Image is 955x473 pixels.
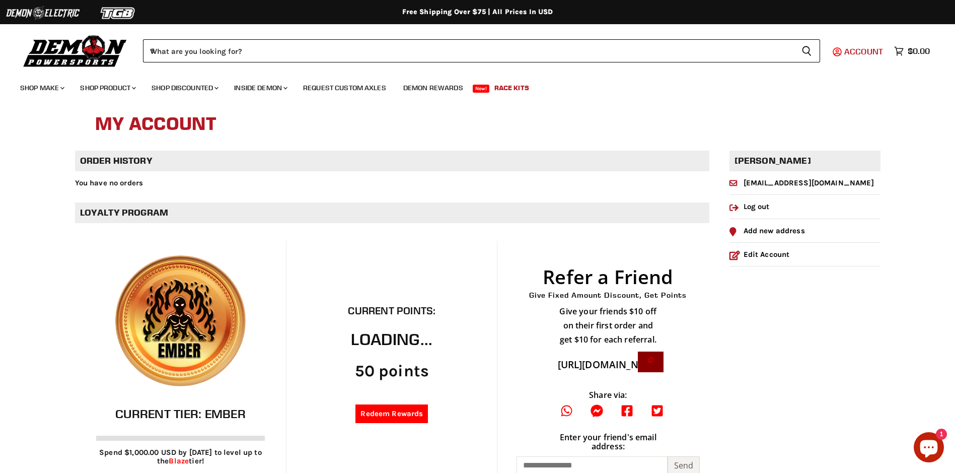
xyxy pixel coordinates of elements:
form: Product [143,39,820,62]
h2: Give Fixed Amount Discount, Get Points [529,291,687,299]
a: Shop Make [13,78,70,98]
img: TGB Logo 2 [81,4,156,23]
inbox-online-store-chat: Shopify online store chat [911,432,947,465]
ul: Main menu [13,74,927,98]
a: Redeem Rewards [355,404,428,423]
a: $0.00 [889,44,935,58]
p: Give your friends $10 off on their first order and get $10 for each referral. [558,304,658,347]
h2: Loading... [348,330,435,349]
a: Account [840,47,889,56]
p: You have no orders [75,179,709,187]
img: Demon Powersports [20,33,130,69]
img: Royality_Icones_500x500_1.png [107,247,255,395]
a: Log out [729,202,770,211]
a: Add new address [729,226,805,235]
span: Account [844,46,883,56]
h2: Order history [75,151,709,171]
a: [EMAIL_ADDRESS][DOMAIN_NAME] [729,178,874,187]
span: $0.00 [908,46,930,56]
img: Demon Electric Logo 2 [5,4,81,23]
div: Enter your friend's email address: [558,433,658,451]
h2: Loyalty Program [75,202,709,223]
a: Blaze [169,456,189,465]
p: Current Tier: Ember [115,407,246,421]
a: Shop Discounted [144,78,225,98]
input: When autocomplete results are available use up and down arrows to review and enter to select [143,39,793,62]
h1: My Account [95,108,860,141]
a: Shop Product [72,78,142,98]
a: Request Custom Axles [296,78,394,98]
h2: Current Points: [348,305,435,317]
a: Demon Rewards [396,78,471,98]
div: 50 points [348,362,435,381]
a: Edit Account [729,250,790,259]
p: Spend $1,000.00 USD by [DATE] to level up to the tier! [96,448,265,466]
a: Race Kits [487,78,537,98]
div: Refer a Friend [543,266,673,288]
h2: [PERSON_NAME] [729,151,880,171]
a: Inside Demon [227,78,293,98]
div: Free Shipping Over $75 | All Prices In USD [75,8,880,17]
span: New! [473,85,490,93]
button: Search [793,39,820,62]
div: [URL][DOMAIN_NAME] [553,354,638,375]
